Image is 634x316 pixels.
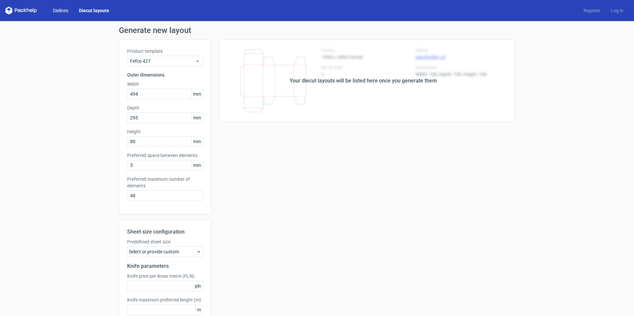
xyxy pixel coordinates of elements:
h2: Knife parameters [127,262,203,270]
label: Depth [127,105,203,111]
span: mm [191,89,203,99]
span: m [195,305,203,315]
label: Knife price per linear metre (PLN) [127,273,203,279]
h3: Outer dimensions [127,72,203,78]
span: mm [191,113,203,123]
label: Knife maximum preferred lenght (m) [127,297,203,303]
span: pln [193,281,203,291]
label: Height [127,128,203,135]
a: Register [578,7,606,14]
h1: Generate new layout [119,26,515,34]
label: Predefined sheet size [127,238,203,245]
h2: Sheet size configuration [127,228,203,236]
span: Fefco 427 [130,58,195,64]
label: Preferred space between elements [127,152,203,159]
div: Select or provide custom [127,246,203,257]
div: Your diecut layouts will be listed here once you generate them [290,77,437,85]
span: mm [191,160,203,170]
a: Log in [606,7,629,14]
a: Diecut layouts [74,7,114,14]
a: Dielines [48,7,74,14]
label: Preferred maximum number of elements [127,176,203,189]
span: mm [191,137,203,146]
label: Product template [127,48,203,54]
label: Width [127,81,203,87]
